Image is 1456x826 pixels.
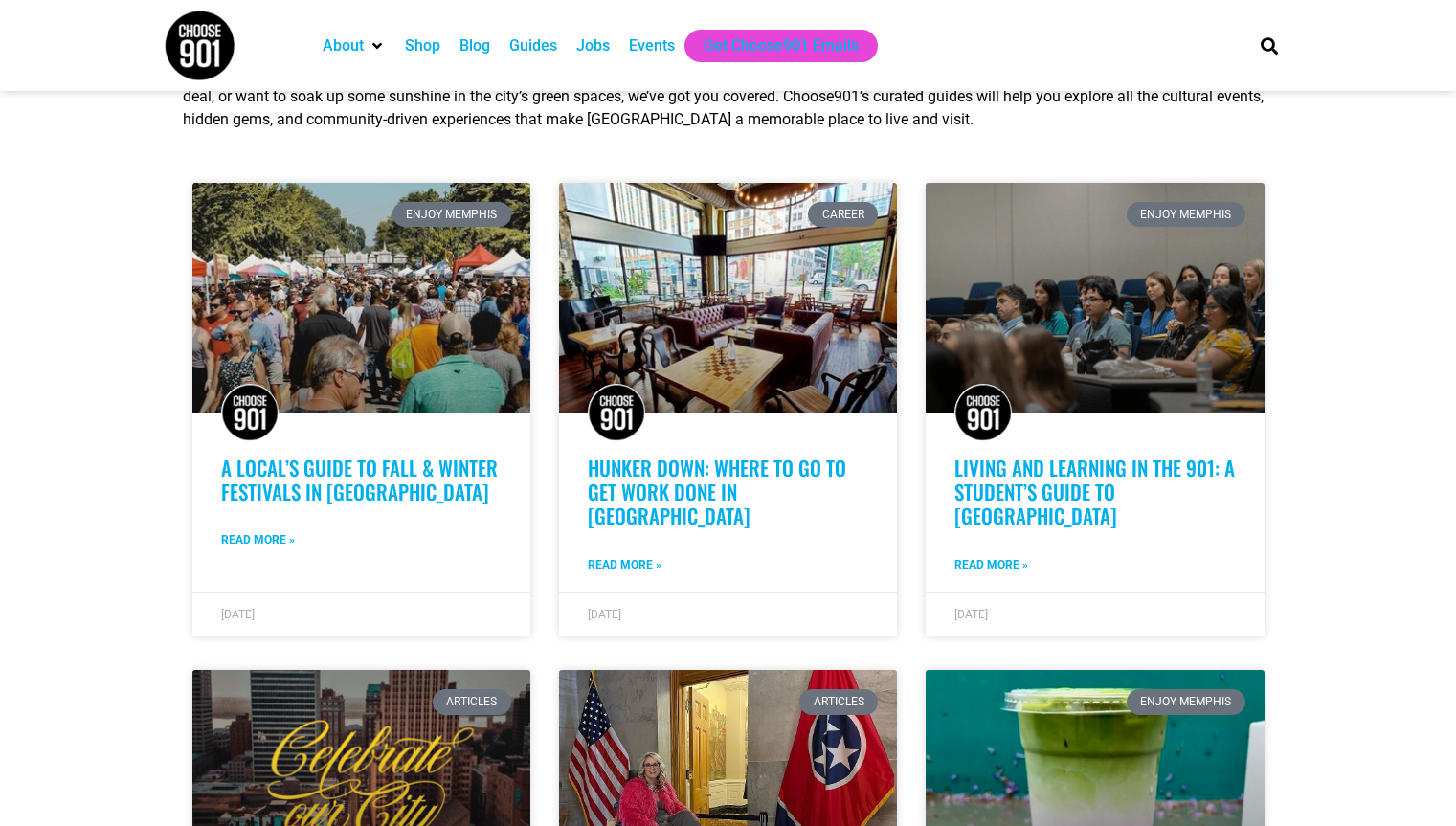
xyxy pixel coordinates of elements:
div: Career [808,202,878,227]
a: A Local’s Guide to Fall & Winter Festivals in [GEOGRAPHIC_DATA] [221,453,498,506]
div: Articles [433,689,511,714]
a: Guides [509,34,557,57]
a: Shop [405,34,440,57]
a: Read more about A Local’s Guide to Fall & Winter Festivals in Memphis [221,531,295,548]
a: Events [629,34,675,57]
div: Enjoy Memphis [1127,202,1245,227]
a: Blog [459,34,490,57]
img: Choose901 [954,384,1012,441]
img: Choose901 [588,384,645,441]
a: About [323,34,364,57]
a: Get Choose901 Emails [704,34,859,57]
a: Living and learning in the 901: A student’s guide to [GEOGRAPHIC_DATA] [954,453,1235,530]
img: Choose901 [221,384,279,441]
span: [DATE] [588,608,621,621]
a: Read more about Hunker Down: Where to Go to Get Work Done in Memphis [588,556,661,573]
nav: Main nav [313,30,1228,62]
span: [DATE] [221,608,255,621]
div: Enjoy Memphis [392,202,511,227]
p: Welcome to your go-to guide for everything [GEOGRAPHIC_DATA]! Whether you’re on the [PERSON_NAME]... [183,62,1274,131]
a: Hunker Down: Where to Go to Get Work Done in [GEOGRAPHIC_DATA] [588,453,846,530]
div: Enjoy Memphis [1127,689,1245,714]
a: Jobs [576,34,610,57]
a: Read more about Living and learning in the 901: A student’s guide to Memphis [954,556,1028,573]
div: Articles [799,689,878,714]
div: About [313,30,395,62]
span: [DATE] [954,608,988,621]
a: A group of students sit attentively in a lecture hall, listening to a presentation. Some have not... [926,183,1264,413]
div: Search [1253,30,1285,61]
